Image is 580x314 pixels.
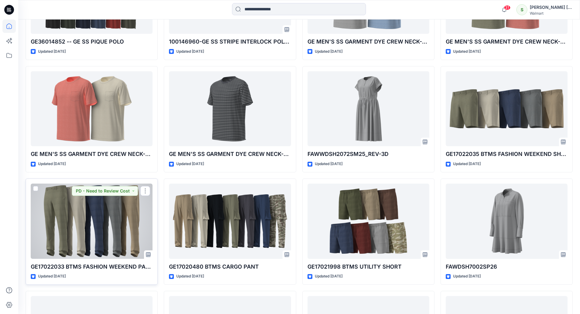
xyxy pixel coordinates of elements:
p: GE17022035 BTMS FASHION WEEKEND SHORT [446,150,568,158]
p: GE17022033 BTMS FASHION WEEKEND PANT [31,263,153,271]
p: Updated [DATE] [176,48,204,55]
p: GE MEN'S SS GARMENT DYE CREW NECK-REG_OPT-4 [169,150,291,158]
p: GE17020480 BTMS CARGO PANT [169,263,291,271]
p: Updated [DATE] [176,273,204,280]
div: Walmart [530,11,572,16]
a: FAWWDSH2072SM25_REV-3D [308,71,429,146]
p: Updated [DATE] [453,161,481,167]
p: Updated [DATE] [176,161,204,167]
p: GE17021998 BTMS UTILITY SHORT [308,263,429,271]
p: Updated [DATE] [453,48,481,55]
p: Updated [DATE] [38,161,66,167]
a: FAWDSH7002SP26 [446,184,568,259]
a: GE17020480 BTMS CARGO PANT [169,184,291,259]
p: Updated [DATE] [453,273,481,280]
p: Updated [DATE] [315,273,343,280]
p: GE36014852 -- GE SS PIQUE POLO [31,37,153,46]
p: GE MEN'S SS GARMENT DYE CREW NECK-REG_GM DYE_OPT-2 [446,37,568,46]
p: Updated [DATE] [38,48,66,55]
p: 100146960-GE SS STRIPE INTERLOCK POLO-REG [169,37,291,46]
p: FAWWDSH2072SM25_REV-3D [308,150,429,158]
a: GE MEN'S SS GARMENT DYE CREW NECK-REG_OPT-4 [169,71,291,146]
p: FAWDSH7002SP26 [446,263,568,271]
a: GE17022033 BTMS FASHION WEEKEND PANT [31,184,153,259]
p: GE MEN'S SS GARMENT DYE CREW NECK-REG_GM DYE_OPT-3 [31,150,153,158]
p: Updated [DATE] [315,48,343,55]
p: Updated [DATE] [38,273,66,280]
a: GE17021998 BTMS UTILITY SHORT [308,184,429,259]
div: S​ [516,4,527,15]
p: Updated [DATE] [315,161,343,167]
div: [PERSON_NAME] ​[PERSON_NAME] [530,4,572,11]
p: GE MEN'S SS GARMENT DYE CREW NECK-REG_GM DYE_OPT-1 [308,37,429,46]
span: 31 [504,5,511,10]
a: GE17022035 BTMS FASHION WEEKEND SHORT [446,71,568,146]
a: GE MEN'S SS GARMENT DYE CREW NECK-REG_GM DYE_OPT-3 [31,71,153,146]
